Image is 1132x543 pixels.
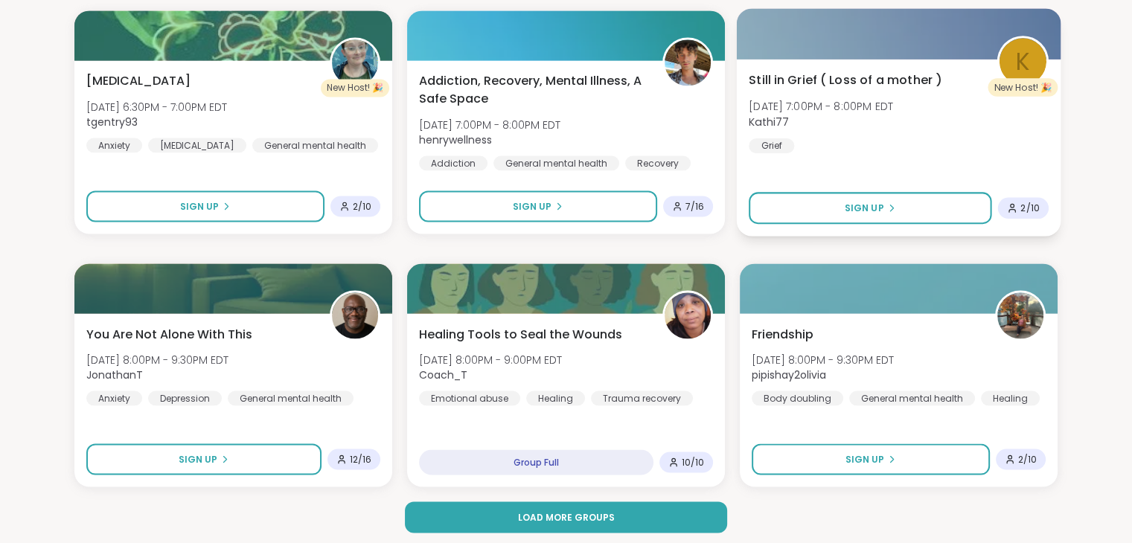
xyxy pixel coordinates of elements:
[228,391,354,405] div: General mental health
[86,391,142,405] div: Anxiety
[252,138,378,152] div: General mental health
[493,155,619,170] div: General mental health
[749,98,893,113] span: [DATE] 7:00PM - 8:00PM EDT
[517,510,614,524] span: Load more groups
[86,190,324,222] button: Sign Up
[625,155,691,170] div: Recovery
[419,132,492,147] b: henrywellness
[1020,202,1040,213] span: 2 / 10
[513,199,551,213] span: Sign Up
[148,391,222,405] div: Depression
[332,39,378,86] img: tgentry93
[749,138,794,152] div: Grief
[86,72,191,90] span: [MEDICAL_DATA]
[419,449,653,475] div: Group Full
[86,352,228,367] span: [DATE] 8:00PM - 9:30PM EDT
[749,114,789,129] b: Kathi77
[179,452,217,466] span: Sign Up
[752,367,826,382] b: pipishay2olivia
[419,155,487,170] div: Addiction
[988,78,1058,96] div: New Host! 🎉
[665,39,711,86] img: henrywellness
[86,443,322,475] button: Sign Up
[1016,44,1029,79] span: K
[685,200,704,212] span: 7 / 16
[749,192,991,224] button: Sign Up
[419,72,646,108] span: Addiction, Recovery, Mental Illness, A Safe Space
[845,201,884,214] span: Sign Up
[419,352,562,367] span: [DATE] 8:00PM - 9:00PM EDT
[86,325,252,343] span: You Are Not Alone With This
[752,443,990,475] button: Sign Up
[419,367,467,382] b: Coach_T
[845,452,884,466] span: Sign Up
[350,453,371,465] span: 12 / 16
[86,99,227,114] span: [DATE] 6:30PM - 7:00PM EDT
[332,292,378,338] img: JonathanT
[405,501,726,533] button: Load more groups
[752,325,813,343] span: Friendship
[997,292,1043,338] img: pipishay2olivia
[419,190,657,222] button: Sign Up
[849,391,975,405] div: General mental health
[665,292,711,338] img: Coach_T
[86,138,142,152] div: Anxiety
[752,352,894,367] span: [DATE] 8:00PM - 9:30PM EDT
[86,114,138,129] b: tgentry93
[419,391,520,405] div: Emotional abuse
[981,391,1040,405] div: Healing
[86,367,143,382] b: JonathanT
[419,117,560,132] span: [DATE] 7:00PM - 8:00PM EDT
[526,391,585,405] div: Healing
[682,456,704,468] span: 10 / 10
[321,79,389,97] div: New Host! 🎉
[419,325,622,343] span: Healing Tools to Seal the Wounds
[353,200,371,212] span: 2 / 10
[1018,453,1037,465] span: 2 / 10
[752,391,843,405] div: Body doubling
[148,138,246,152] div: [MEDICAL_DATA]
[749,71,941,89] span: Still in Grief ( Loss of a mother )
[180,199,219,213] span: Sign Up
[591,391,693,405] div: Trauma recovery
